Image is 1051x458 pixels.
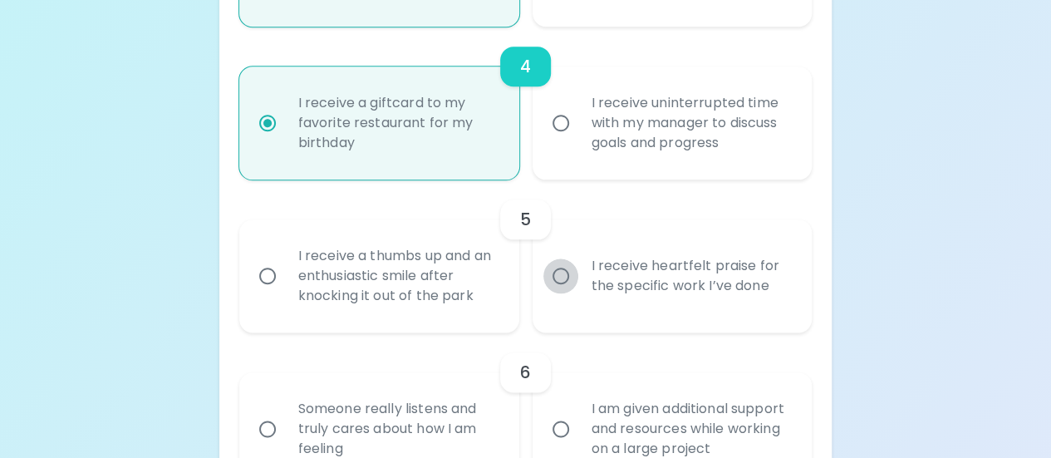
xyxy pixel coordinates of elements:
div: I receive a giftcard to my favorite restaurant for my birthday [285,73,510,173]
div: choice-group-check [239,27,813,180]
div: I receive uninterrupted time with my manager to discuss goals and progress [578,73,803,173]
div: choice-group-check [239,180,813,332]
div: I receive a thumbs up and an enthusiastic smile after knocking it out of the park [285,226,510,326]
h6: 4 [520,53,531,80]
h6: 5 [520,206,531,233]
h6: 6 [520,359,531,386]
div: I receive heartfelt praise for the specific work I’ve done [578,236,803,316]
